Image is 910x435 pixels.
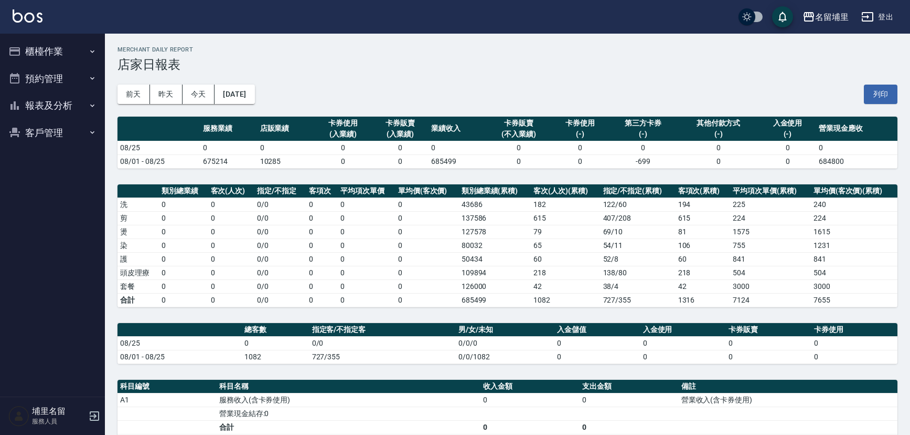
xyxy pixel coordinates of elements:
td: 727/355 [601,293,676,307]
td: 60 [531,252,601,266]
td: 0 [314,141,371,154]
td: 0 / 0 [254,279,306,293]
h2: Merchant Daily Report [117,46,897,53]
div: 名留埔里 [815,11,849,24]
div: (入業績) [374,129,426,140]
td: 0 [486,141,551,154]
div: 卡券使用 [317,118,369,129]
td: 燙 [117,225,159,239]
button: 名留埔里 [798,6,853,28]
td: 0 [480,420,580,434]
td: 1615 [811,225,897,239]
div: (-) [762,129,813,140]
th: 指定/不指定(累積) [601,184,676,198]
td: 218 [676,266,731,279]
td: 套餐 [117,279,159,293]
td: 0 [640,350,726,364]
td: 0 [338,266,395,279]
td: 0 [580,420,679,434]
td: 0 [306,211,338,225]
td: 240 [811,198,897,211]
div: 第三方卡券 [611,118,675,129]
td: 0 [208,211,254,225]
th: 客次(人次) [208,184,254,198]
td: 126000 [459,279,531,293]
td: 0 [159,239,208,252]
td: 0 / 0 [254,211,306,225]
td: 0 [306,239,338,252]
td: 7655 [811,293,897,307]
td: 0 [726,336,811,350]
td: 52 / 8 [601,252,676,266]
td: 0 [338,198,395,211]
td: 0/0 [309,336,456,350]
td: 合計 [117,293,159,307]
td: A1 [117,393,217,407]
td: 0 [338,211,395,225]
div: 卡券使用 [554,118,606,129]
th: 收入金額 [480,380,580,393]
td: 182 [531,198,601,211]
td: 1575 [730,225,811,239]
div: 入金使用 [762,118,813,129]
td: 42 [531,279,601,293]
td: 0 [242,336,309,350]
td: 109894 [459,266,531,279]
td: 3000 [811,279,897,293]
img: Logo [13,9,42,23]
td: 0 [258,141,315,154]
td: 0 [395,198,459,211]
td: 43686 [459,198,531,211]
td: 0 [159,266,208,279]
th: 營業現金應收 [816,117,897,141]
td: 08/01 - 08/25 [117,350,242,364]
td: 營業收入(含卡券使用) [679,393,897,407]
td: 0 [726,350,811,364]
table: a dense table [117,323,897,364]
td: 0 [159,252,208,266]
td: 841 [730,252,811,266]
td: 0 [159,279,208,293]
td: 0 [640,336,726,350]
th: 平均項次單價 [338,184,395,198]
td: 1316 [676,293,731,307]
td: 0 [395,293,459,307]
td: 0 [159,211,208,225]
td: 0 [678,141,759,154]
td: 0 [759,141,816,154]
button: 報表及分析 [4,92,101,119]
td: 08/25 [117,141,200,154]
td: 服務收入(含卡券使用) [217,393,480,407]
div: 卡券販賣 [374,118,426,129]
td: 7124 [730,293,811,307]
td: 224 [811,211,897,225]
td: 1082 [242,350,309,364]
th: 科目編號 [117,380,217,393]
button: 前天 [117,85,150,104]
th: 總客數 [242,323,309,337]
td: 0 [306,266,338,279]
td: 0 [554,336,640,350]
td: 127578 [459,225,531,239]
td: 841 [811,252,897,266]
td: 81 [676,225,731,239]
td: 08/25 [117,336,242,350]
th: 備註 [679,380,897,393]
td: 0 [208,293,254,307]
td: 0 [306,279,338,293]
td: 0 [608,141,678,154]
td: 755 [730,239,811,252]
th: 指定/不指定 [254,184,306,198]
button: 列印 [864,85,897,104]
td: 0 [678,154,759,168]
td: 0 [306,198,338,211]
td: 0 [371,141,429,154]
td: 79 [531,225,601,239]
td: 營業現金結存:0 [217,407,480,420]
td: 122 / 60 [601,198,676,211]
td: 218 [531,266,601,279]
td: 0 [306,225,338,239]
td: 0 [395,252,459,266]
td: 727/355 [309,350,456,364]
td: 0 [208,225,254,239]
